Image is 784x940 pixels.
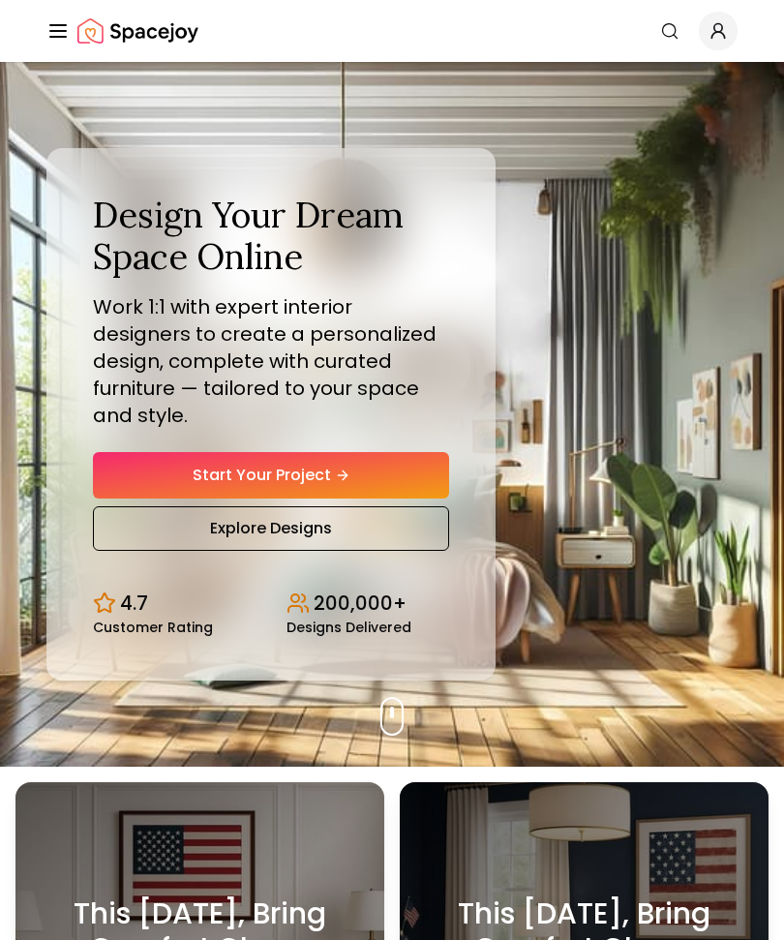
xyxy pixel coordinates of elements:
div: Design stats [93,574,449,634]
a: Start Your Project [93,452,449,499]
a: Spacejoy [77,12,198,50]
small: Customer Rating [93,621,213,634]
p: 200,000+ [314,590,407,617]
img: Spacejoy Logo [77,12,198,50]
a: Explore Designs [93,506,449,551]
h1: Design Your Dream Space Online [93,195,449,278]
small: Designs Delivered [286,621,411,634]
p: 4.7 [120,590,148,617]
p: Work 1:1 with expert interior designers to create a personalized design, complete with curated fu... [93,293,449,429]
